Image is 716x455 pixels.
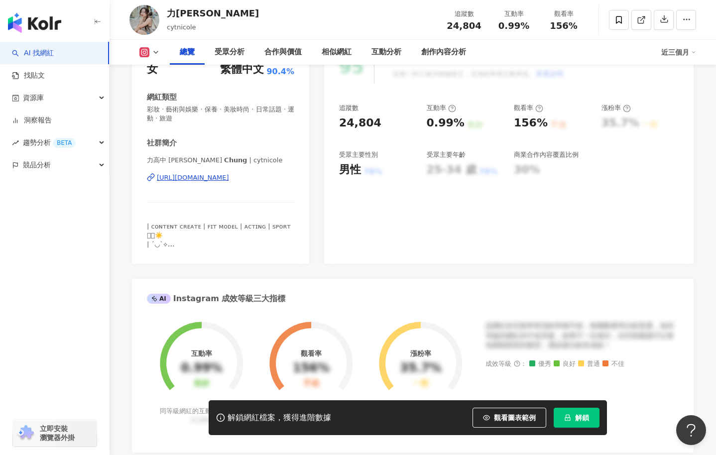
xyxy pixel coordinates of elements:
[498,21,529,31] span: 0.99%
[147,156,294,165] span: 力高中 [PERSON_NAME] 𝗖𝗵𝘂𝗻𝗴 | cytnicole
[602,360,624,368] span: 不佳
[12,139,19,146] span: rise
[147,294,171,304] div: AI
[514,115,548,131] div: 156%
[554,408,599,428] button: 解鎖
[494,414,536,422] span: 觀看圖表範例
[413,379,429,388] div: 一般
[293,361,330,375] div: 156%
[13,420,97,447] a: chrome extension立即安裝 瀏覽器外掛
[157,173,229,182] div: [URL][DOMAIN_NAME]
[23,154,51,176] span: 競品分析
[400,361,441,375] div: 35.7%
[601,104,631,113] div: 漲粉率
[427,104,456,113] div: 互動率
[12,48,54,58] a: searchAI 找網紅
[578,360,600,368] span: 普通
[303,379,319,388] div: 不佳
[23,131,76,154] span: 趨勢分析
[8,13,61,33] img: logo
[40,424,75,442] span: 立即安裝 瀏覽器外掛
[529,360,551,368] span: 優秀
[53,138,76,148] div: BETA
[147,92,177,103] div: 網紅類型
[322,46,352,58] div: 相似網紅
[514,104,543,113] div: 觀看率
[215,46,244,58] div: 受眾分析
[339,115,381,131] div: 24,804
[301,349,322,357] div: 觀看率
[12,71,45,81] a: 找貼文
[147,173,294,182] a: [URL][DOMAIN_NAME]
[339,150,378,159] div: 受眾主要性別
[371,46,401,58] div: 互動分析
[147,293,285,304] div: Instagram 成效等級三大指標
[220,62,264,77] div: 繁體中文
[485,360,679,368] div: 成效等級 ：
[447,20,481,31] span: 24,804
[421,46,466,58] div: 創作內容分析
[194,379,210,388] div: 良好
[147,223,291,257] span: | ᴄᴏɴᴛᴇɴᴛ ᴄʀᴇᴀᴛᴇ | ꜰɪᴛ ᴍᴏᴅᴇʟ | ᴀᴄᴛɪɴɢ | ꜱᴘᴏʀᴛ ᥫᩣ☀️ | ´◡`⟡ 🎥工事請ᴅᴍ / ᴄᴏɴᴛᴀᴄᴛ 92650833 ᴀʟᴀɴ !
[12,115,52,125] a: 洞察報告
[264,46,302,58] div: 合作與價值
[427,150,466,159] div: 受眾主要年齡
[661,44,696,60] div: 近三個月
[410,349,431,357] div: 漲粉率
[473,408,546,428] button: 觀看圖表範例
[147,62,158,77] div: 女
[575,414,589,422] span: 解鎖
[147,105,294,123] span: 彩妝 · 藝術與娛樂 · 保養 · 美妝時尚 · 日常話題 · 運動 · 旅遊
[23,87,44,109] span: 資源庫
[167,23,196,31] span: cytnicole
[485,321,679,350] div: 該網紅的互動率和漲粉率都不錯，唯獨觀看率比較普通，為同等級的網紅的中低等級，效果不一定會好，但仍然建議可以發包開箱類型的案型，應該會比較有成效！
[545,9,583,19] div: 觀看率
[266,66,294,77] span: 90.4%
[339,162,361,178] div: 男性
[228,413,331,423] div: 解鎖網紅檔案，獲得進階數據
[445,9,483,19] div: 追蹤數
[495,9,533,19] div: 互動率
[129,5,159,35] img: KOL Avatar
[564,414,571,421] span: lock
[147,138,177,148] div: 社群簡介
[427,115,465,131] div: 0.99%
[180,46,195,58] div: 總覽
[339,104,358,113] div: 追蹤數
[550,21,578,31] span: 156%
[514,150,579,159] div: 商業合作內容覆蓋比例
[191,349,212,357] div: 互動率
[181,361,222,375] div: 0.99%
[554,360,576,368] span: 良好
[16,425,35,441] img: chrome extension
[167,7,259,19] div: 力[PERSON_NAME]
